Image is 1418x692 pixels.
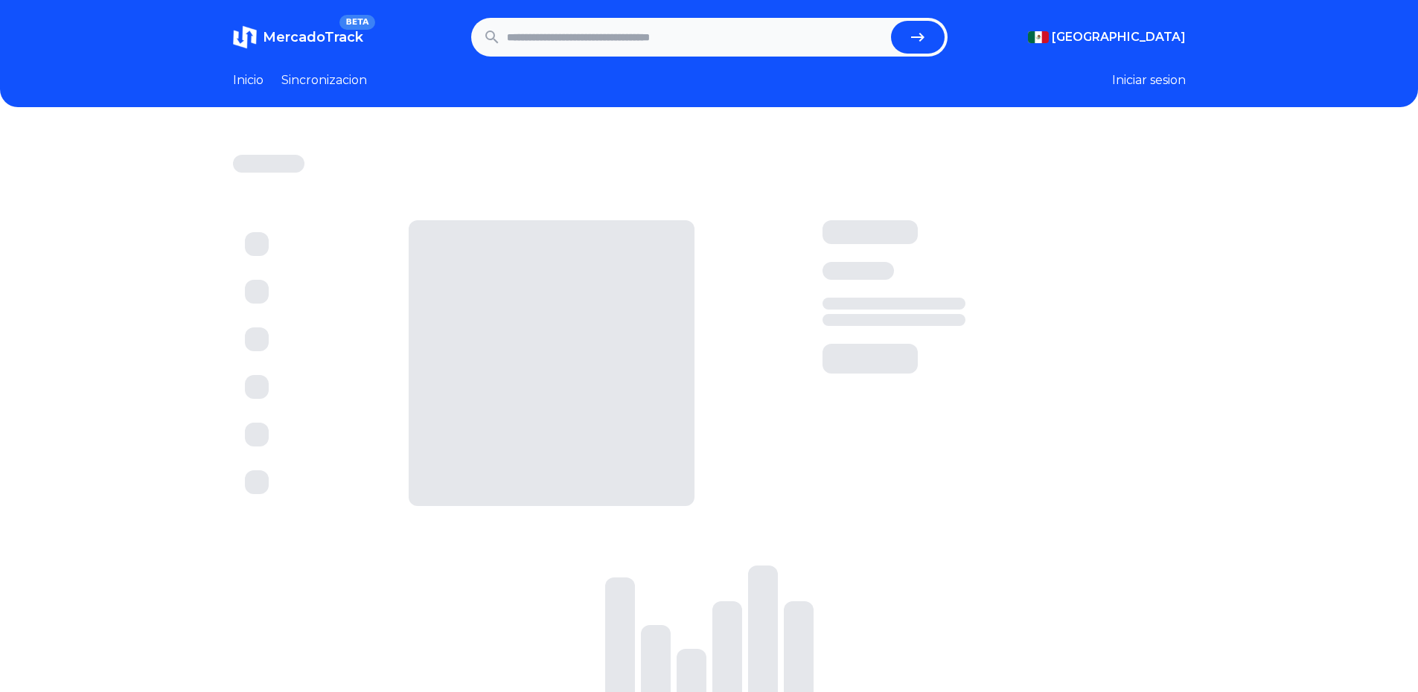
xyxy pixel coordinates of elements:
[339,15,374,30] span: BETA
[233,71,264,89] a: Inicio
[233,25,257,49] img: MercadoTrack
[1112,71,1186,89] button: Iniciar sesion
[1052,28,1186,46] span: [GEOGRAPHIC_DATA]
[263,29,363,45] span: MercadoTrack
[233,25,363,49] a: MercadoTrackBETA
[1028,28,1186,46] button: [GEOGRAPHIC_DATA]
[1028,31,1049,43] img: Mexico
[281,71,367,89] a: Sincronizacion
